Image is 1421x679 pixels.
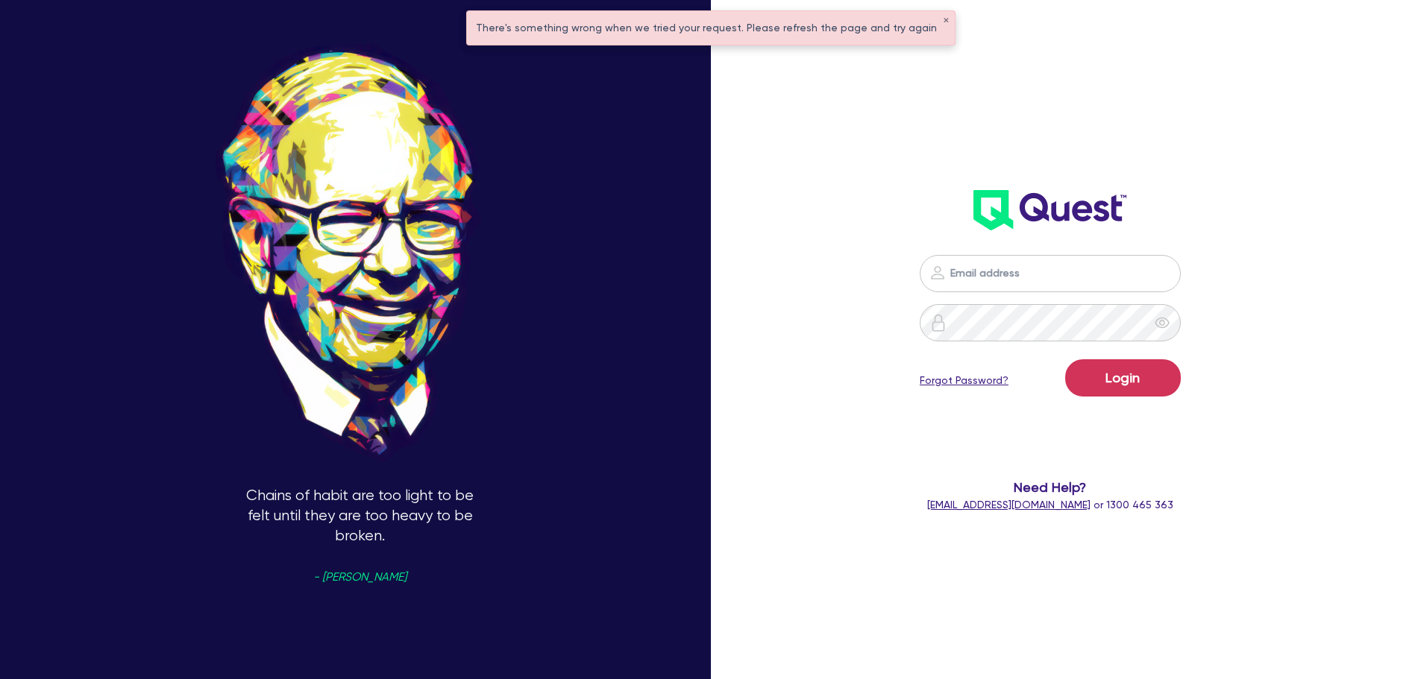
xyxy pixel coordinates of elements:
div: There's something wrong when we tried your request. Please refresh the page and try again [467,11,955,45]
button: ✕ [943,17,949,25]
span: - [PERSON_NAME] [313,572,407,583]
img: icon-password [929,314,947,332]
span: Need Help? [860,477,1241,497]
span: eye [1155,315,1170,330]
img: wH2k97JdezQIQAAAABJRU5ErkJggg== [973,190,1126,230]
img: icon-password [929,264,947,282]
span: or 1300 465 363 [927,499,1173,511]
button: Login [1065,359,1181,397]
a: [EMAIL_ADDRESS][DOMAIN_NAME] [927,499,1091,511]
input: Email address [920,255,1181,292]
a: Forgot Password? [920,373,1008,388]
